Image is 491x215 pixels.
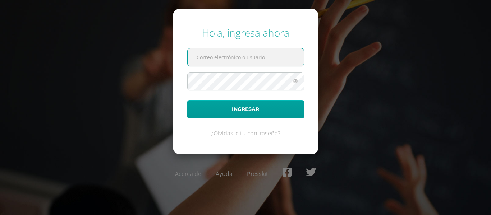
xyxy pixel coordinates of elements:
a: Presskit [247,170,266,177]
input: Correo electrónico o usuario [188,50,304,67]
button: Ingresar [187,101,304,120]
a: Ayuda [218,170,233,177]
div: Hola, ingresa ahora [187,27,304,41]
a: ¿Olvidaste tu contraseña? [215,130,276,137]
a: Acerca de [180,170,203,177]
